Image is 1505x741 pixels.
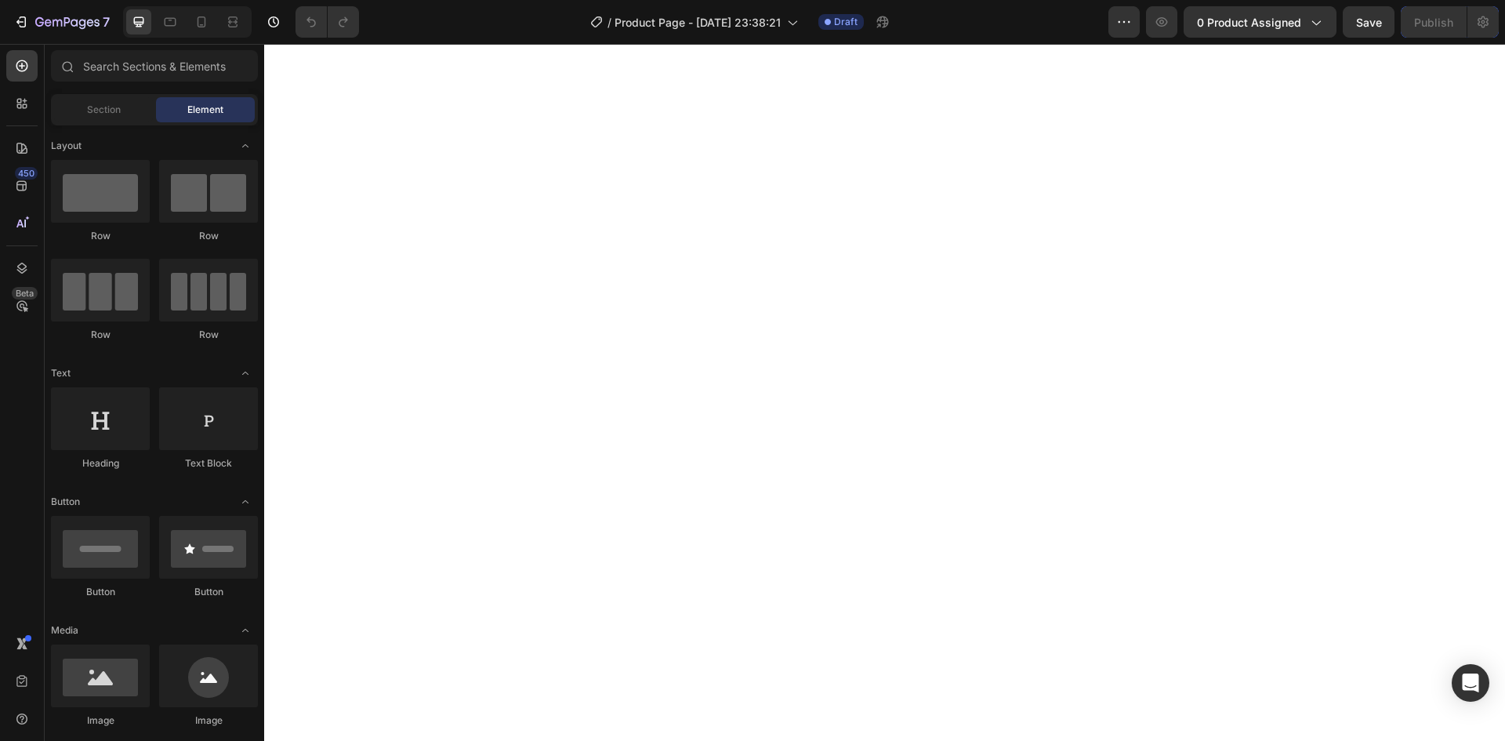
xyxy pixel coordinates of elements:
[51,714,150,728] div: Image
[51,229,150,243] div: Row
[159,585,258,599] div: Button
[12,287,38,300] div: Beta
[1414,14,1453,31] div: Publish
[1184,6,1336,38] button: 0 product assigned
[51,456,150,470] div: Heading
[264,44,1505,741] iframe: Design area
[615,14,781,31] span: Product Page - [DATE] 23:38:21
[233,618,258,643] span: Toggle open
[1343,6,1394,38] button: Save
[296,6,359,38] div: Undo/Redo
[607,14,611,31] span: /
[233,133,258,158] span: Toggle open
[51,495,80,509] span: Button
[51,328,150,342] div: Row
[51,366,71,380] span: Text
[1356,16,1382,29] span: Save
[159,456,258,470] div: Text Block
[233,361,258,386] span: Toggle open
[15,167,38,180] div: 450
[103,13,110,31] p: 7
[159,714,258,728] div: Image
[1197,14,1301,31] span: 0 product assigned
[51,139,82,153] span: Layout
[834,15,858,29] span: Draft
[159,328,258,342] div: Row
[159,229,258,243] div: Row
[51,585,150,599] div: Button
[187,103,223,117] span: Element
[233,489,258,514] span: Toggle open
[51,623,78,637] span: Media
[1401,6,1467,38] button: Publish
[51,50,258,82] input: Search Sections & Elements
[1452,664,1489,702] div: Open Intercom Messenger
[6,6,117,38] button: 7
[87,103,121,117] span: Section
